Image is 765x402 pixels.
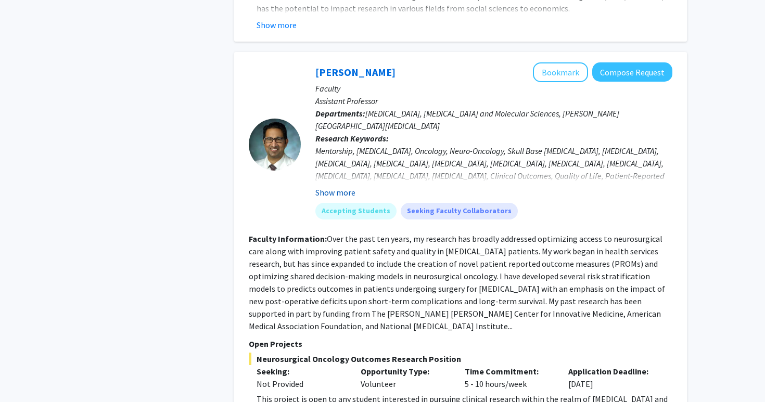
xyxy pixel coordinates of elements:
[257,19,297,31] button: Show more
[249,234,327,244] b: Faculty Information:
[533,62,588,82] button: Add Raj Mukherjee to Bookmarks
[315,95,672,107] p: Assistant Professor
[457,365,561,390] div: 5 - 10 hours/week
[257,365,345,378] p: Seeking:
[560,365,665,390] div: [DATE]
[315,186,355,199] button: Show more
[315,108,365,119] b: Departments:
[401,203,518,219] mat-chip: Seeking Faculty Collaborators
[249,338,672,350] p: Open Projects
[315,133,389,144] b: Research Keywords:
[315,108,619,131] span: [MEDICAL_DATA], [MEDICAL_DATA] and Molecular Sciences, [PERSON_NAME][GEOGRAPHIC_DATA][MEDICAL_DATA]
[353,365,457,390] div: Volunteer
[257,378,345,390] div: Not Provided
[361,365,449,378] p: Opportunity Type:
[315,66,396,79] a: [PERSON_NAME]
[249,234,665,331] fg-read-more: Over the past ten years, my research has broadly addressed optimizing access to neurosurgical car...
[315,203,397,219] mat-chip: Accepting Students
[315,145,672,219] div: Mentorship, [MEDICAL_DATA], Oncology, Neuro-Oncology, Skull Base [MEDICAL_DATA], [MEDICAL_DATA], ...
[249,353,672,365] span: Neurosurgical Oncology Outcomes Research Position
[592,62,672,82] button: Compose Request to Raj Mukherjee
[465,365,553,378] p: Time Commitment:
[8,355,44,394] iframe: Chat
[315,82,672,95] p: Faculty
[568,365,657,378] p: Application Deadline:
